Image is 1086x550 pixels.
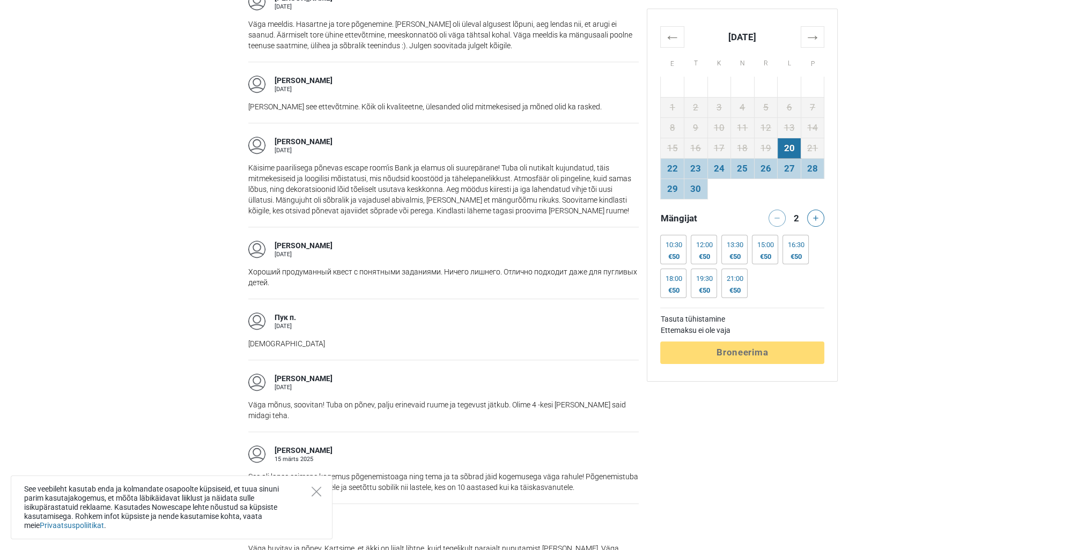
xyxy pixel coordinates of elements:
[707,47,731,77] th: K
[731,47,755,77] th: N
[661,26,684,47] th: ←
[726,252,743,261] div: €50
[248,338,639,349] p: [DEMOGRAPHIC_DATA]
[661,47,684,77] th: E
[312,487,321,496] button: Close
[661,117,684,138] td: 8
[707,117,731,138] td: 10
[778,97,801,117] td: 6
[275,456,333,462] div: 15 märts 2025
[665,274,682,283] div: 18:00
[801,47,824,77] th: P
[726,241,743,249] div: 13:30
[275,76,333,86] div: [PERSON_NAME]
[801,97,824,117] td: 7
[707,158,731,179] td: 24
[275,251,333,257] div: [DATE]
[790,210,803,225] div: 2
[726,286,743,295] div: €50
[778,47,801,77] th: L
[661,179,684,199] td: 29
[660,314,824,325] td: Tasuta tühistamine
[801,117,824,138] td: 14
[754,158,778,179] td: 26
[661,97,684,117] td: 1
[778,117,801,138] td: 13
[757,241,773,249] div: 15:00
[661,158,684,179] td: 22
[275,384,333,390] div: [DATE]
[665,241,682,249] div: 10:30
[754,117,778,138] td: 12
[40,521,104,530] a: Privaatsuspoliitikat
[696,274,712,283] div: 19:30
[684,47,707,77] th: T
[248,19,639,51] p: Väga meeldis. Hasartne ja tore põgenemine. [PERSON_NAME] oli üleval algusest lõpuni, aeg lendas n...
[660,325,824,336] td: Ettemaksu ei ole vaja
[275,4,333,10] div: [DATE]
[754,97,778,117] td: 5
[696,286,712,295] div: €50
[787,241,804,249] div: 16:30
[661,138,684,158] td: 15
[248,266,639,288] p: Хороший продуманный квест с понятными заданиями. Ничего лишнего. Отлично подходит даже для пуглив...
[248,471,639,493] p: See oli lapse esimene kogemus põgenemistoaga ning tema ja ta sõbrad jäid kogemusega väga rahule! ...
[665,286,682,295] div: €50
[778,158,801,179] td: 27
[656,210,742,227] div: Mängijat
[275,241,333,251] div: [PERSON_NAME]
[275,147,333,153] div: [DATE]
[801,138,824,158] td: 21
[275,137,333,147] div: [PERSON_NAME]
[684,138,707,158] td: 16
[684,117,707,138] td: 9
[275,86,333,92] div: [DATE]
[726,274,743,283] div: 21:00
[684,97,707,117] td: 2
[696,241,712,249] div: 12:00
[801,158,824,179] td: 28
[731,158,755,179] td: 25
[248,162,639,216] p: Käisime paarilisega põnevas escape room'is Bank ja elamus oli suurepärane! Tuba oli nutikalt kuju...
[275,323,296,329] div: [DATE]
[707,138,731,158] td: 17
[787,252,804,261] div: €50
[275,445,333,456] div: [PERSON_NAME]
[665,252,682,261] div: €50
[754,138,778,158] td: 19
[778,138,801,158] td: 20
[731,138,755,158] td: 18
[696,252,712,261] div: €50
[731,97,755,117] td: 4
[275,313,296,323] div: Пук п.
[248,101,639,112] p: [PERSON_NAME] see ettevõtmine. Kõik oli kvaliteetne, ülesanded olid mitmekesised ja mõned olid ka...
[684,179,707,199] td: 30
[801,26,824,47] th: →
[11,475,333,539] div: See veebileht kasutab enda ja kolmandate osapoolte küpsiseid, et tuua sinuni parim kasutajakogemu...
[707,97,731,117] td: 3
[754,47,778,77] th: R
[731,117,755,138] td: 11
[684,26,801,47] th: [DATE]
[248,399,639,421] p: Väga mõnus, soovitan! Tuba on põnev, palju erinevaid ruume ja tegevust jätkub. Olime 4 -kesi [PER...
[684,158,707,179] td: 23
[757,252,773,261] div: €50
[275,374,333,384] div: [PERSON_NAME]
